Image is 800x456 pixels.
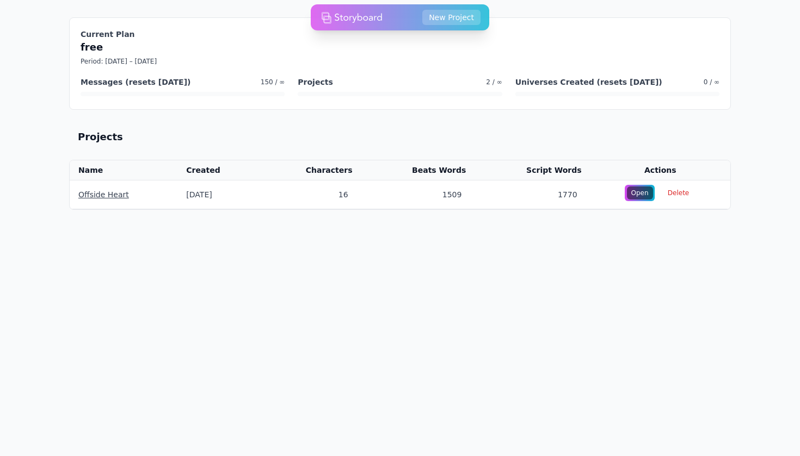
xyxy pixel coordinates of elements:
[704,78,719,86] span: 0 / ∞
[590,160,730,180] th: Actions
[261,78,285,86] span: 150 / ∞
[81,77,190,88] h4: Messages (resets [DATE])
[486,78,502,86] span: 2 / ∞
[70,160,177,180] th: Name
[361,180,475,209] td: 1509
[177,180,259,209] td: [DATE]
[322,7,383,28] img: storyboard
[475,160,590,180] th: Script Words
[298,77,333,88] h4: Projects
[81,40,719,55] p: free
[661,185,696,201] span: Delete
[627,186,653,199] div: Open
[259,160,361,180] th: Characters
[177,160,259,180] th: Created
[422,10,481,25] button: New Project
[515,77,662,88] h4: Universes Created (resets [DATE])
[475,180,590,209] td: 1770
[625,185,654,201] a: Open
[78,129,123,145] h2: Projects
[81,57,719,66] p: Period: [DATE] – [DATE]
[78,190,129,199] a: Offside Heart
[259,180,361,209] td: 16
[81,29,719,40] h3: Current Plan
[361,160,475,180] th: Beats Words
